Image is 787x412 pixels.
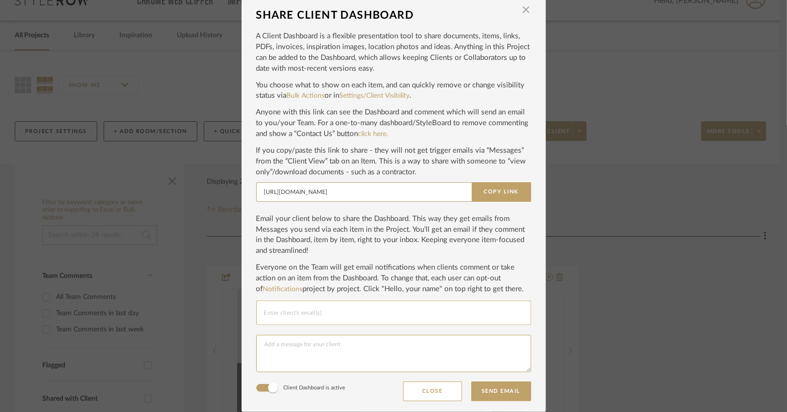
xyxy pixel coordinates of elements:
dialog-header: SHARE CLIENT DASHBOARD [256,4,531,26]
button: Send Email [471,382,531,401]
p: You choose what to show on each item, and can quickly remove or change visibility status via or in . [256,80,531,102]
a: Bulk Actions [287,92,325,99]
button: Close [516,4,536,15]
button: Copy Link [472,182,531,202]
p: Everyone on the Team will get email notifications when clients comment or take action on an item ... [256,262,531,295]
p: Email your client below to share the Dashboard. This way they get emails from Messages you send v... [256,214,531,257]
input: Enter client's email(s) [264,307,523,319]
p: Anyone with this link can see the Dashboard and comment which will send an email to you/your Team... [256,107,531,139]
a: Notifications [263,286,303,293]
a: Settings/Client Visibility [340,92,410,99]
button: Close [403,382,462,401]
p: If you copy/paste this link to share - they will not get trigger emails via “Messages” from the “... [256,145,531,178]
a: click here. [358,131,388,137]
div: SHARE CLIENT DASHBOARD [256,4,516,26]
p: A Client Dashboard is a flexible presentation tool to share documents, items, links, PDFs, invoic... [256,31,531,74]
mat-chip-grid: Email selection [264,306,523,319]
